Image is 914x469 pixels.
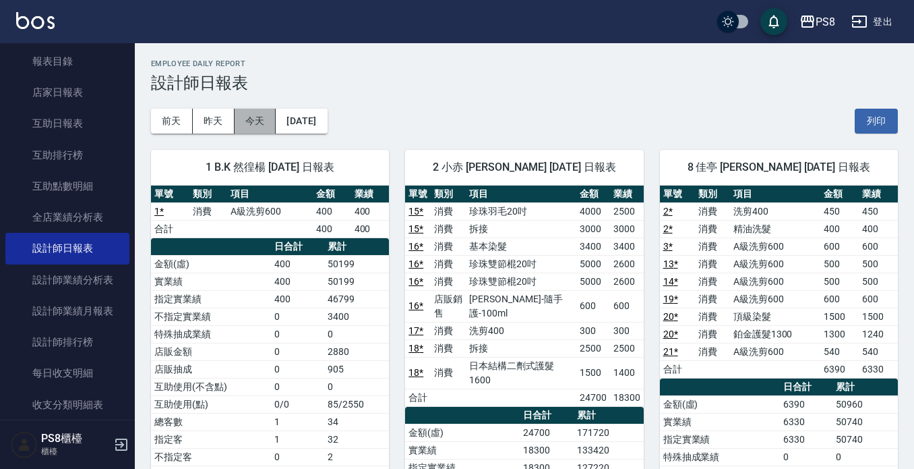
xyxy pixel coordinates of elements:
td: 18300 [610,389,644,406]
td: 18300 [520,441,574,459]
th: 業績 [351,186,390,203]
td: 400 [271,290,324,308]
td: A級洗剪600 [730,343,820,360]
td: A級洗剪600 [730,238,820,255]
td: 400 [351,220,390,238]
th: 金額 [820,186,859,203]
td: 珍珠羽毛20吋 [466,202,576,220]
span: 8 佳亭 [PERSON_NAME] [DATE] 日報表 [676,161,882,174]
td: 3400 [576,238,610,255]
td: 400 [313,202,351,220]
td: 6330 [859,360,898,378]
td: 50199 [324,273,390,290]
span: 1 B.K 然徨楊 [DATE] 日報表 [167,161,373,174]
td: 指定實業績 [151,290,271,308]
td: 1500 [576,357,610,389]
td: 400 [271,255,324,273]
td: 50740 [832,413,898,431]
td: 500 [820,273,859,290]
button: 前天 [151,109,193,134]
td: 實業績 [151,273,271,290]
h5: PS8櫃檯 [41,432,110,445]
td: 1400 [610,357,644,389]
td: 600 [859,238,898,255]
td: 1 [271,431,324,448]
td: 0 [271,448,324,466]
td: 消費 [431,202,466,220]
td: 不指定客 [151,448,271,466]
th: 單號 [660,186,695,203]
td: A級洗剪600 [730,290,820,308]
p: 櫃檯 [41,445,110,458]
td: 2500 [610,339,644,357]
td: 消費 [695,238,730,255]
td: 400 [313,220,351,238]
td: 450 [859,202,898,220]
td: 實業績 [405,441,520,459]
td: 珍珠雙節棍20吋 [466,255,576,273]
td: 指定實業績 [660,431,780,448]
td: 互助使用(不含點) [151,378,271,395]
td: 540 [859,343,898,360]
td: 店販銷售 [431,290,466,322]
a: 每日收支明細 [5,358,129,389]
td: 洗剪400 [466,322,576,339]
td: 500 [859,273,898,290]
td: 1240 [859,325,898,343]
td: 133420 [574,441,643,459]
table: a dense table [151,186,389,238]
td: 基本染髮 [466,238,576,255]
td: 拆接 [466,339,576,357]
h2: Employee Daily Report [151,59,898,68]
td: 1500 [820,308,859,325]
td: 2880 [324,343,390,360]
button: 列印 [855,109,898,134]
td: 消費 [695,308,730,325]
td: 店販抽成 [151,360,271,378]
td: 6330 [780,431,833,448]
th: 單號 [405,186,431,203]
button: PS8 [794,8,841,36]
td: 400 [859,220,898,238]
td: 消費 [695,290,730,308]
td: 600 [820,238,859,255]
td: 店販金額 [151,343,271,360]
td: 600 [610,290,644,322]
td: 拆接 [466,220,576,238]
th: 單號 [151,186,189,203]
td: 0 [324,378,390,395]
td: 指定客 [151,431,271,448]
th: 日合計 [271,238,324,256]
th: 累計 [832,379,898,396]
td: 32 [324,431,390,448]
th: 業績 [859,186,898,203]
a: 設計師業績月報表 [5,296,129,327]
button: save [760,8,787,35]
td: 消費 [695,273,730,290]
td: 合計 [405,389,431,406]
td: 24700 [520,424,574,441]
td: 0 [271,360,324,378]
a: 全店業績分析表 [5,202,129,233]
td: 消費 [431,339,466,357]
td: 0 [832,448,898,466]
td: 600 [820,290,859,308]
td: 50740 [832,431,898,448]
td: 消費 [695,220,730,238]
td: 600 [859,290,898,308]
td: 0 [271,325,324,343]
th: 金額 [576,186,610,203]
td: A級洗剪600 [227,202,313,220]
td: 金額(虛) [405,424,520,441]
a: 互助點數明細 [5,171,129,202]
td: 總客數 [151,413,271,431]
td: [PERSON_NAME]-隨手護-100ml [466,290,576,322]
th: 日合計 [780,379,833,396]
th: 項目 [227,186,313,203]
a: 收支分類明細表 [5,389,129,420]
img: Person [11,431,38,458]
div: PS8 [816,13,835,30]
img: Logo [16,12,55,29]
td: 85/2550 [324,395,390,413]
th: 金額 [313,186,351,203]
